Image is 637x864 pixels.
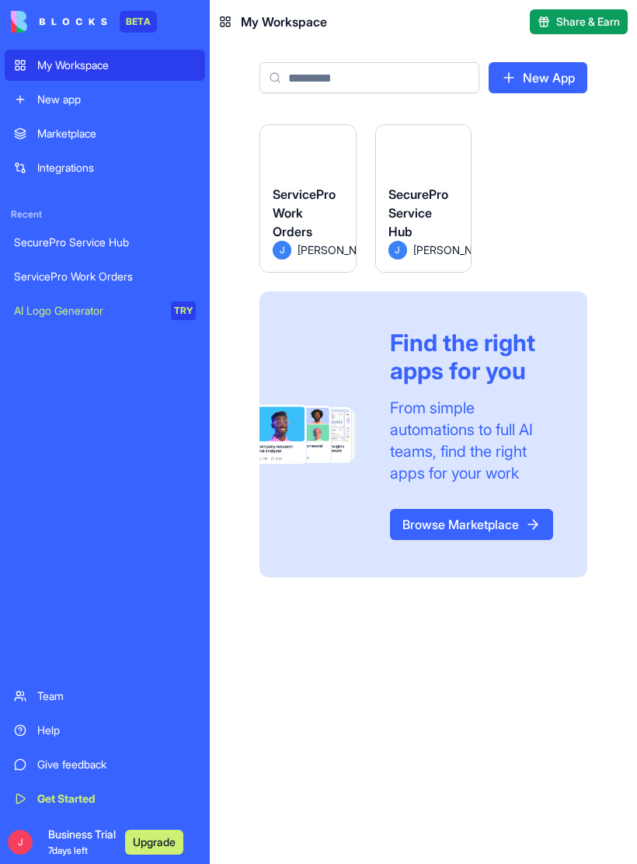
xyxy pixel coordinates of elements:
div: Get Started [37,791,196,807]
a: Help [5,715,205,746]
span: SecurePro Service Hub [388,186,448,239]
span: J [388,241,407,260]
button: Share & Earn [530,9,628,34]
a: Browse Marketplace [390,509,553,540]
div: Find the right apps for you [390,329,550,385]
span: [PERSON_NAME] [413,242,447,258]
div: New app [37,92,196,107]
img: logo [11,11,107,33]
a: SecurePro Service HubJ[PERSON_NAME] [375,124,472,273]
div: Team [37,688,196,704]
span: [PERSON_NAME] [298,242,331,258]
span: Business Trial [48,827,116,858]
a: My Workspace [5,50,205,81]
div: TRY [171,301,196,320]
span: J [8,830,33,855]
a: New App [489,62,587,93]
div: AI Logo Generator [14,303,160,319]
div: My Workspace [37,57,196,73]
span: ServicePro Work Orders [273,186,336,239]
img: Frame_181_egmpey.png [259,405,365,464]
a: Team [5,681,205,712]
div: ServicePro Work Orders [14,269,196,284]
a: Integrations [5,152,205,183]
span: Recent [5,208,205,221]
a: Marketplace [5,118,205,149]
a: New app [5,84,205,115]
a: AI Logo GeneratorTRY [5,295,205,326]
a: ServicePro Work OrdersJ[PERSON_NAME] [259,124,357,273]
a: ServicePro Work Orders [5,261,205,292]
div: Marketplace [37,126,196,141]
span: My Workspace [241,12,327,31]
span: 7 days left [48,845,88,856]
div: Give feedback [37,757,196,772]
button: Upgrade [125,830,183,855]
a: BETA [11,11,157,33]
div: From simple automations to full AI teams, find the right apps for your work [390,397,550,484]
a: SecurePro Service Hub [5,227,205,258]
a: Give feedback [5,749,205,780]
div: SecurePro Service Hub [14,235,196,250]
span: Share & Earn [556,14,620,30]
a: Get Started [5,783,205,814]
div: Help [37,723,196,738]
span: J [273,241,291,260]
div: Integrations [37,160,196,176]
div: BETA [120,11,157,33]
